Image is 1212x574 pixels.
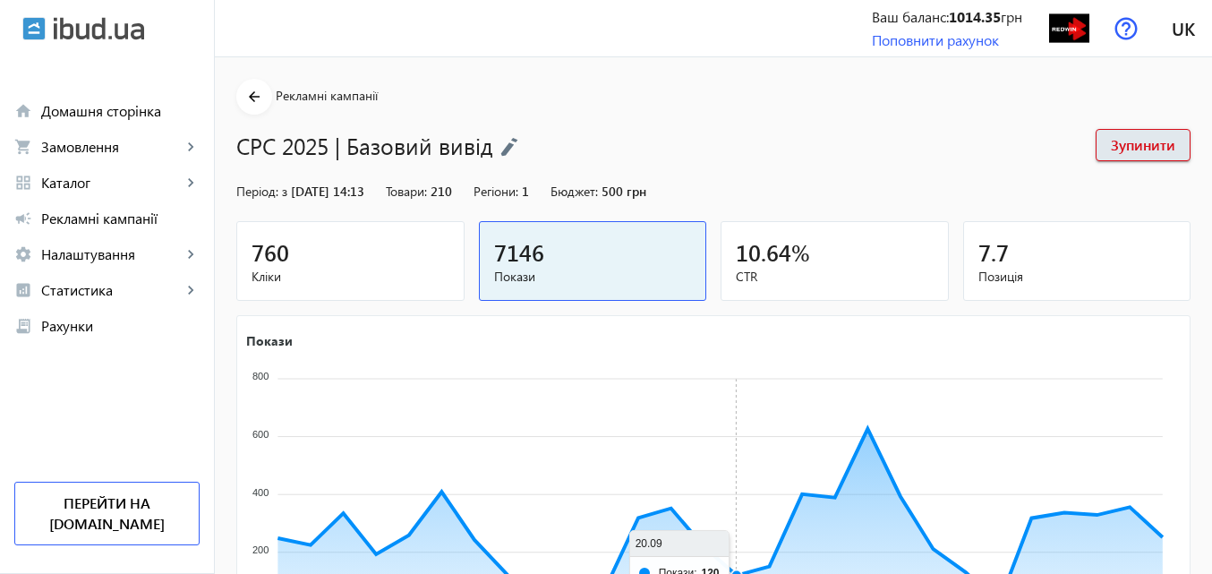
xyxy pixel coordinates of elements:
[252,371,269,381] tspan: 800
[14,174,32,192] mat-icon: grid_view
[1096,129,1191,161] button: Зупинити
[736,268,934,286] span: CTR
[182,281,200,299] mat-icon: keyboard_arrow_right
[522,183,529,200] span: 1
[252,487,269,498] tspan: 400
[1114,17,1138,40] img: help.svg
[494,237,544,267] span: 7146
[14,210,32,227] mat-icon: campaign
[872,7,1022,27] div: Ваш баланс: грн
[276,87,378,104] span: Рекламні кампанії
[1111,135,1175,155] span: Зупинити
[14,482,200,545] a: Перейти на [DOMAIN_NAME]
[431,183,452,200] span: 210
[182,245,200,263] mat-icon: keyboard_arrow_right
[1172,17,1195,39] span: uk
[252,268,449,286] span: Кліки
[14,138,32,156] mat-icon: shopping_cart
[474,183,518,200] span: Регіони:
[252,429,269,440] tspan: 600
[41,102,200,120] span: Домашня сторінка
[22,17,46,40] img: ibud.svg
[978,268,1176,286] span: Позиція
[494,268,692,286] span: Покази
[41,174,182,192] span: Каталог
[182,174,200,192] mat-icon: keyboard_arrow_right
[386,183,427,200] span: Товари:
[41,138,182,156] span: Замовлення
[872,30,999,49] a: Поповнити рахунок
[236,183,287,200] span: Період: з
[791,237,810,267] span: %
[246,331,293,348] text: Покази
[41,210,200,227] span: Рекламні кампанії
[41,281,182,299] span: Статистика
[602,183,646,200] span: 500 грн
[236,130,1078,161] h1: CPC 2025 | Базовий вивід
[978,237,1009,267] span: 7.7
[736,237,791,267] span: 10.64
[252,544,269,555] tspan: 200
[252,237,289,267] span: 760
[291,183,364,200] span: [DATE] 14:13
[14,317,32,335] mat-icon: receipt_long
[243,86,266,108] mat-icon: arrow_back
[14,102,32,120] mat-icon: home
[41,245,182,263] span: Налаштування
[949,7,1001,26] b: 1014.35
[1049,8,1089,48] img: 3701604f6f35676164798307661227-1f7e7cced2.png
[551,183,598,200] span: Бюджет:
[41,317,200,335] span: Рахунки
[54,17,144,40] img: ibud_text.svg
[182,138,200,156] mat-icon: keyboard_arrow_right
[14,281,32,299] mat-icon: analytics
[14,245,32,263] mat-icon: settings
